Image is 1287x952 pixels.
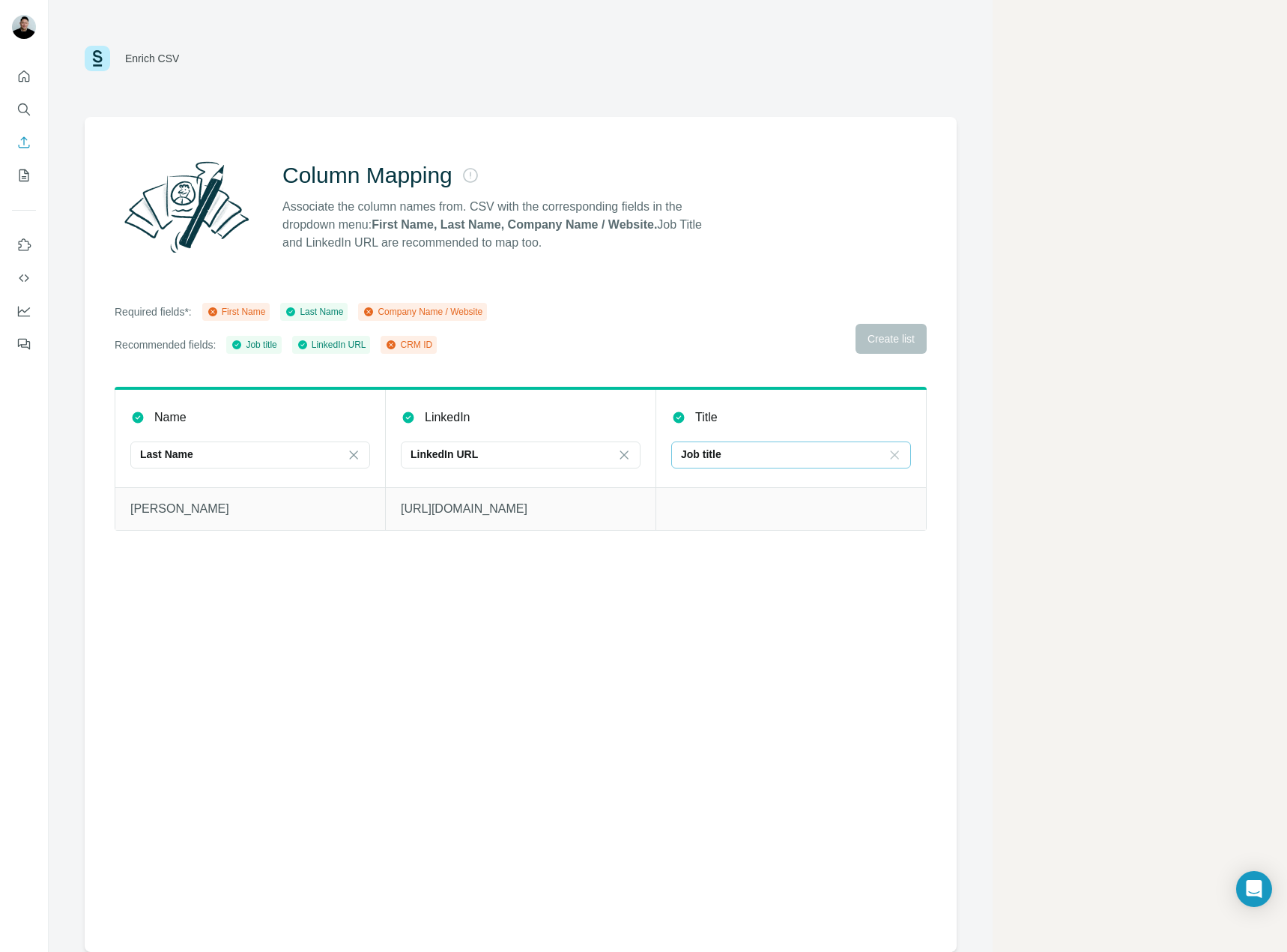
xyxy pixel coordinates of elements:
[363,305,482,319] div: Company Name / Website
[282,162,452,189] h2: Column Mapping
[285,305,343,319] div: Last Name
[681,447,721,462] p: Job title
[12,63,36,90] button: Quick start
[695,409,718,427] p: Title
[12,232,36,259] button: Use Surfe on LinkedIn
[130,500,370,518] p: [PERSON_NAME]
[125,51,179,66] div: Enrich CSV
[425,409,470,427] p: LinkedIn
[12,298,36,325] button: Dashboard
[207,305,266,319] div: First Name
[85,46,110,71] img: Surfe Logo
[231,338,276,352] div: Job title
[115,153,258,261] img: Surfe Illustration - Column Mapping
[12,162,36,189] button: My lists
[12,96,36,123] button: Search
[411,447,478,462] p: LinkedIn URL
[12,265,36,292] button: Use Surfe API
[12,331,36,358] button: Feedback
[115,304,192,319] p: Required fields*:
[12,129,36,156] button: Enrich CSV
[401,500,641,518] p: [URL][DOMAIN_NAME]
[154,409,187,427] p: Name
[282,198,715,252] p: Associate the column names from. CSV with the corresponding fields in the dropdown menu: Job Titl...
[385,338,432,352] div: CRM ID
[140,447,193,462] p: Last Name
[1236,871,1272,907] div: Open Intercom Messenger
[115,337,216,352] p: Recommended fields:
[297,338,366,352] div: LinkedIn URL
[12,15,36,39] img: Avatar
[372,218,657,231] strong: First Name, Last Name, Company Name / Website.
